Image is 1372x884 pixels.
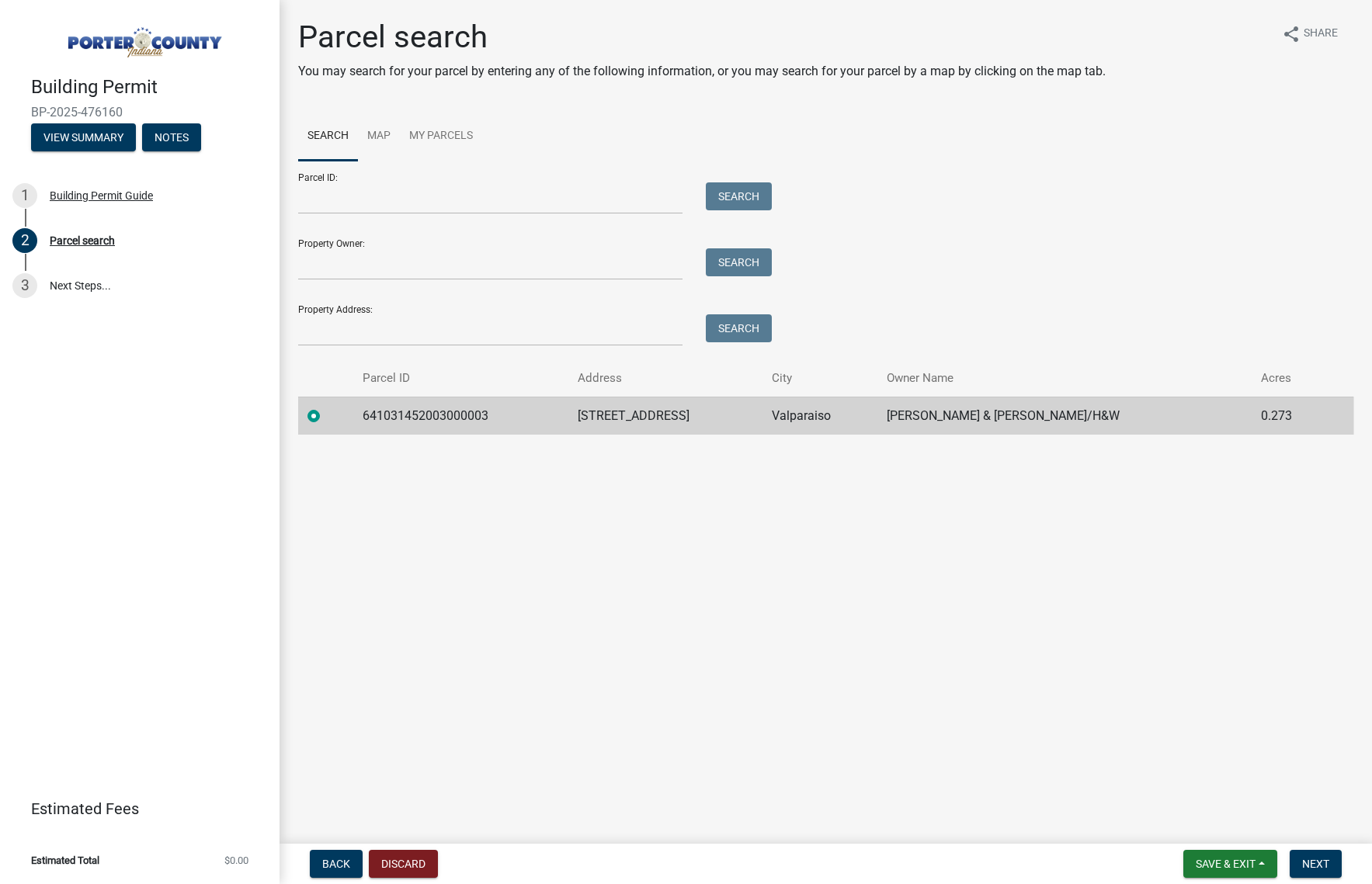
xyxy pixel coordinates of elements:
[298,19,1106,56] h1: Parcel search
[1270,19,1350,49] button: shareShare
[31,855,99,865] span: Estimated Total
[369,850,438,878] button: Discard
[31,123,136,151] button: View Summary
[322,858,350,870] span: Back
[224,855,248,865] span: $0.00
[358,112,400,161] a: Map
[310,850,363,878] button: Back
[1302,858,1329,870] span: Next
[568,397,762,435] td: [STREET_ADDRESS]
[12,793,255,824] a: Estimated Fees
[1196,858,1256,870] span: Save & Exit
[12,183,37,208] div: 1
[877,360,1252,397] th: Owner Name
[877,397,1252,435] td: [PERSON_NAME] & [PERSON_NAME]/H&W
[706,182,772,210] button: Search
[31,76,267,99] h4: Building Permit
[1290,850,1342,878] button: Next
[353,360,568,397] th: Parcel ID
[12,228,37,253] div: 2
[142,132,201,144] wm-modal-confirm: Notes
[142,123,201,151] button: Notes
[50,235,115,246] div: Parcel search
[1183,850,1277,878] button: Save & Exit
[706,314,772,342] button: Search
[298,62,1106,81] p: You may search for your parcel by entering any of the following information, or you may search fo...
[12,273,37,298] div: 3
[1304,25,1338,43] span: Share
[568,360,762,397] th: Address
[1282,25,1301,43] i: share
[50,190,153,201] div: Building Permit Guide
[762,397,878,435] td: Valparaiso
[1252,397,1325,435] td: 0.273
[353,397,568,435] td: 641031452003000003
[298,112,358,161] a: Search
[31,16,255,60] img: Porter County, Indiana
[400,112,482,161] a: My Parcels
[31,132,136,144] wm-modal-confirm: Summary
[706,248,772,276] button: Search
[762,360,878,397] th: City
[1252,360,1325,397] th: Acres
[31,105,248,120] span: BP-2025-476160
